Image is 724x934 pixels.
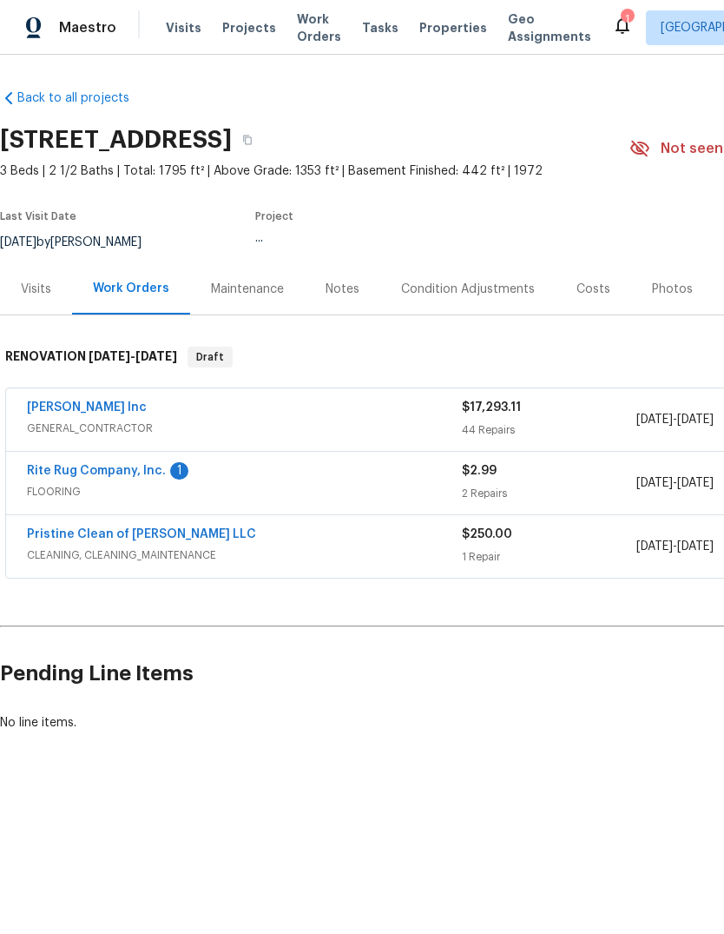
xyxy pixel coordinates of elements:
span: [DATE] [677,414,714,426]
span: - [89,350,177,362]
a: Rite Rug Company, Inc. [27,465,166,477]
span: $2.99 [462,465,497,477]
div: 44 Repairs [462,421,635,439]
div: 2 Repairs [462,485,635,502]
span: [DATE] [677,540,714,553]
span: Visits [166,19,201,36]
div: ... [255,232,589,244]
span: [DATE] [636,477,673,489]
div: Costs [576,281,610,298]
h6: RENOVATION [5,347,177,368]
span: FLOORING [27,483,462,500]
div: Maintenance [211,281,284,298]
span: [DATE] [135,350,177,362]
div: 1 Repair [462,548,635,566]
div: Condition Adjustments [401,281,535,298]
span: Geo Assignments [508,10,591,45]
span: Project [255,211,293,222]
span: $250.00 [462,528,512,540]
button: Copy Address [232,124,263,156]
span: [DATE] [677,477,714,489]
div: Work Orders [93,280,169,297]
span: CLEANING, CLEANING_MAINTENANCE [27,546,462,564]
span: - [636,474,714,492]
span: [DATE] [636,540,673,553]
span: GENERAL_CONTRACTOR [27,420,462,437]
span: - [636,411,714,428]
span: [DATE] [89,350,130,362]
span: [DATE] [636,414,673,426]
span: - [636,538,714,555]
a: [PERSON_NAME] Inc [27,401,147,414]
a: Pristine Clean of [PERSON_NAME] LLC [27,528,256,540]
span: $17,293.11 [462,401,521,414]
span: Tasks [362,22,398,34]
div: 1 [621,10,633,28]
span: Projects [222,19,276,36]
span: Draft [189,348,231,366]
span: Maestro [59,19,116,36]
div: Visits [21,281,51,298]
span: Properties [419,19,487,36]
div: 1 [170,462,188,480]
div: Notes [326,281,359,298]
div: Photos [652,281,693,298]
span: Work Orders [297,10,341,45]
